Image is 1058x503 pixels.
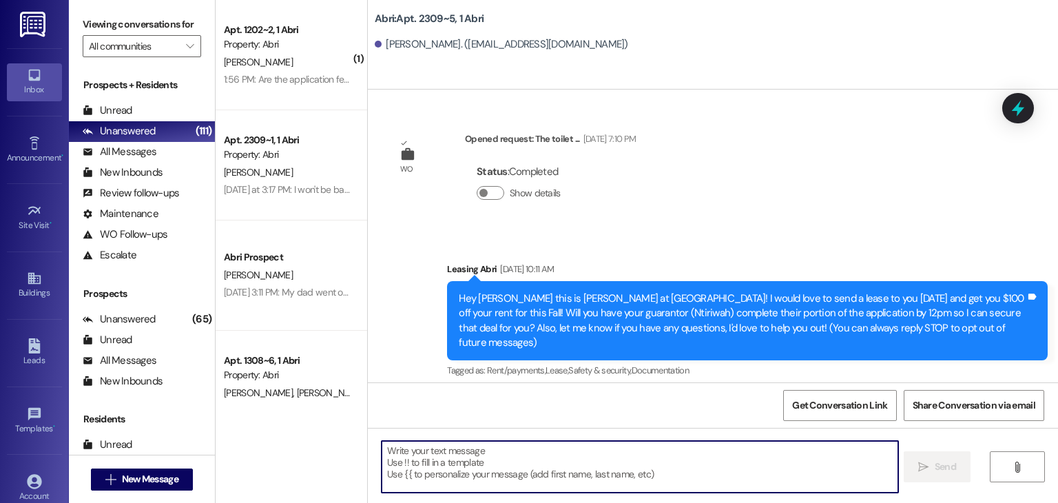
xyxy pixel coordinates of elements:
div: [DATE] 7:10 PM [580,132,636,146]
div: Unread [83,438,132,452]
div: Apt. 1308~6, 1 Abri [224,353,351,368]
span: Rent/payments , [487,365,546,376]
div: : Completed [477,161,566,183]
div: New Inbounds [83,374,163,389]
span: Send [935,460,956,474]
button: Send [904,451,971,482]
input: All communities [89,35,179,57]
div: Unread [83,103,132,118]
span: Get Conversation Link [792,398,887,413]
a: Buildings [7,267,62,304]
div: All Messages [83,353,156,368]
div: 1:56 PM: Are the application fees still applicable even tho I'm resigning? [224,73,504,85]
div: [DATE] at 3:17 PM: I won't be back home when the office is open [224,183,475,196]
div: Unanswered [83,124,156,138]
span: [PERSON_NAME] [224,269,293,281]
span: • [61,151,63,161]
a: Templates • [7,402,62,440]
i:  [186,41,194,52]
span: New Message [122,472,178,486]
div: New Inbounds [83,165,163,180]
span: Share Conversation via email [913,398,1035,413]
b: Abri: Apt. 2309~5, 1 Abri [375,12,484,26]
div: Apt. 1202~2, 1 Abri [224,23,351,37]
div: Unread [83,333,132,347]
span: • [53,422,55,431]
div: Abri Prospect [224,250,351,265]
div: [DATE] 3:11 PM: My dad went on it and he said every space that it says to sign is "student signat... [224,286,615,298]
button: Share Conversation via email [904,390,1044,421]
span: Lease , [546,365,568,376]
button: Get Conversation Link [783,390,896,421]
div: Property: Abri [224,37,351,52]
span: [PERSON_NAME] [297,387,370,399]
div: All Messages [83,145,156,159]
div: Escalate [83,248,136,263]
a: Site Visit • [7,199,62,236]
div: WO [400,162,413,176]
div: WO Follow-ups [83,227,167,242]
div: [DATE] 2:41 PM: Sounds good 👍 [224,404,352,416]
span: [PERSON_NAME] [224,387,297,399]
div: [DATE] 10:11 AM [497,262,554,276]
i:  [918,462,929,473]
div: Property: Abri [224,368,351,382]
div: Unanswered [83,312,156,327]
a: Leads [7,334,62,371]
div: Apt. 2309~1, 1 Abri [224,133,351,147]
div: Maintenance [83,207,158,221]
span: Safety & security , [568,365,631,376]
div: Residents [69,412,215,427]
div: (65) [189,309,215,330]
span: [PERSON_NAME] [224,56,293,68]
span: Documentation [632,365,689,376]
button: New Message [91,469,193,491]
div: [PERSON_NAME]. ([EMAIL_ADDRESS][DOMAIN_NAME]) [375,37,628,52]
i:  [105,474,116,485]
div: Tagged as: [447,360,1048,380]
div: Prospects + Residents [69,78,215,92]
div: Opened request: The toilet ... [465,132,636,151]
label: Show details [510,186,561,201]
label: Viewing conversations for [83,14,201,35]
div: Hey [PERSON_NAME] this is [PERSON_NAME] at [GEOGRAPHIC_DATA]! I would love to send a lease to you... [459,291,1026,351]
span: [PERSON_NAME] [224,166,293,178]
div: Review follow-ups [83,186,179,201]
div: Leasing Abri [447,262,1048,281]
div: (111) [192,121,215,142]
a: Inbox [7,63,62,101]
div: Prospects [69,287,215,301]
i:  [1012,462,1022,473]
span: • [50,218,52,228]
div: Property: Abri [224,147,351,162]
b: Status [477,165,508,178]
img: ResiDesk Logo [20,12,48,37]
